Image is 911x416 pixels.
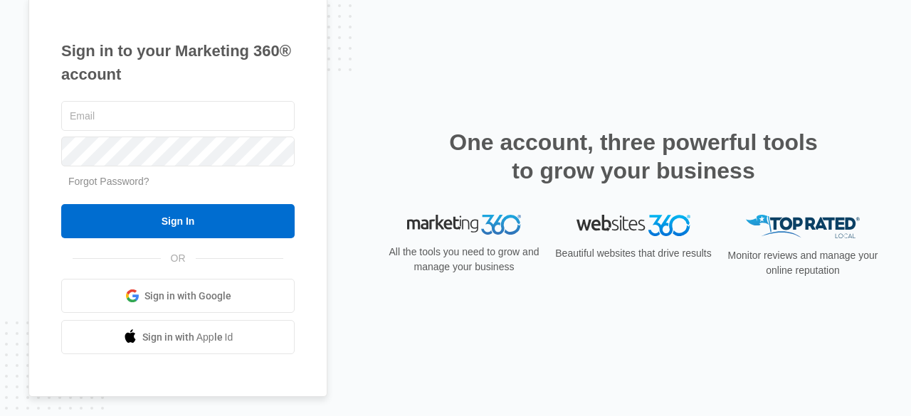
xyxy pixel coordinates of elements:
[142,330,233,345] span: Sign in with Apple Id
[576,215,690,235] img: Websites 360
[384,245,544,274] p: All the tools you need to grow and manage your business
[61,204,295,238] input: Sign In
[61,39,295,86] h1: Sign in to your Marketing 360® account
[746,215,860,238] img: Top Rated Local
[61,279,295,313] a: Sign in with Google
[144,289,231,304] span: Sign in with Google
[445,128,822,185] h2: One account, three powerful tools to grow your business
[61,101,295,131] input: Email
[161,251,196,266] span: OR
[554,246,713,261] p: Beautiful websites that drive results
[68,176,149,187] a: Forgot Password?
[61,320,295,354] a: Sign in with Apple Id
[407,215,521,235] img: Marketing 360
[723,248,883,278] p: Monitor reviews and manage your online reputation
